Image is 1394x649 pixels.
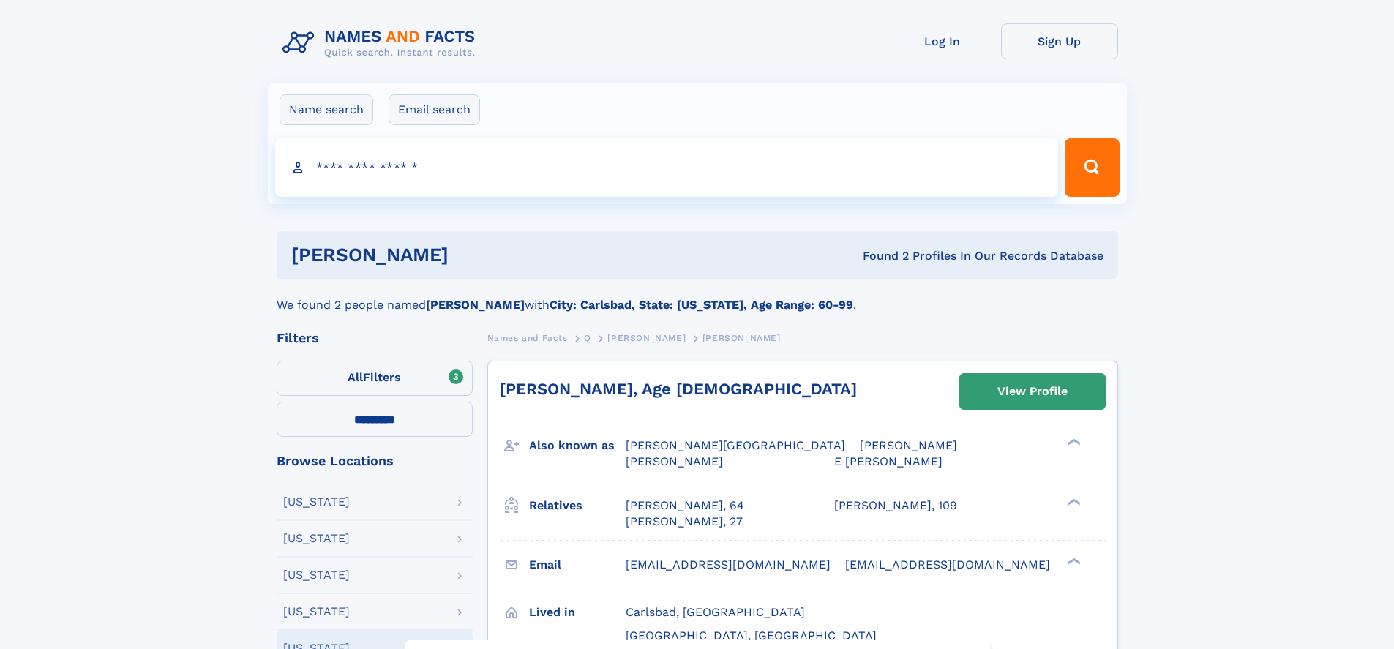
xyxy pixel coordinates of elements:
[860,438,957,452] span: [PERSON_NAME]
[283,569,350,581] div: [US_STATE]
[584,333,591,343] span: Q
[348,370,363,384] span: All
[626,514,743,530] a: [PERSON_NAME], 27
[529,433,626,458] h3: Also known as
[626,605,805,619] span: Carlsbad, [GEOGRAPHIC_DATA]
[277,23,487,63] img: Logo Names and Facts
[834,454,943,468] span: E [PERSON_NAME]
[834,498,957,514] a: [PERSON_NAME], 109
[283,496,350,508] div: [US_STATE]
[626,438,845,452] span: [PERSON_NAME][GEOGRAPHIC_DATA]
[845,558,1050,571] span: [EMAIL_ADDRESS][DOMAIN_NAME]
[550,298,853,312] b: City: Carlsbad, State: [US_STATE], Age Range: 60-99
[997,375,1068,408] div: View Profile
[277,331,473,345] div: Filters
[426,298,525,312] b: [PERSON_NAME]
[1064,497,1082,506] div: ❯
[277,279,1118,314] div: We found 2 people named with .
[529,493,626,518] h3: Relatives
[626,558,831,571] span: [EMAIL_ADDRESS][DOMAIN_NAME]
[291,246,656,264] h1: [PERSON_NAME]
[1065,138,1119,197] button: Search Button
[280,94,373,125] label: Name search
[702,333,781,343] span: [PERSON_NAME]
[500,380,857,398] a: [PERSON_NAME], Age [DEMOGRAPHIC_DATA]
[529,600,626,625] h3: Lived in
[389,94,480,125] label: Email search
[884,23,1001,59] a: Log In
[584,329,591,347] a: Q
[283,606,350,618] div: [US_STATE]
[626,498,744,514] a: [PERSON_NAME], 64
[1001,23,1118,59] a: Sign Up
[277,361,473,396] label: Filters
[277,454,473,468] div: Browse Locations
[275,138,1059,197] input: search input
[607,333,686,343] span: [PERSON_NAME]
[626,629,877,642] span: [GEOGRAPHIC_DATA], [GEOGRAPHIC_DATA]
[283,533,350,544] div: [US_STATE]
[1064,556,1082,566] div: ❯
[487,329,568,347] a: Names and Facts
[656,248,1103,264] div: Found 2 Profiles In Our Records Database
[529,552,626,577] h3: Email
[607,329,686,347] a: [PERSON_NAME]
[1064,438,1082,447] div: ❯
[960,374,1105,409] a: View Profile
[626,454,723,468] span: [PERSON_NAME]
